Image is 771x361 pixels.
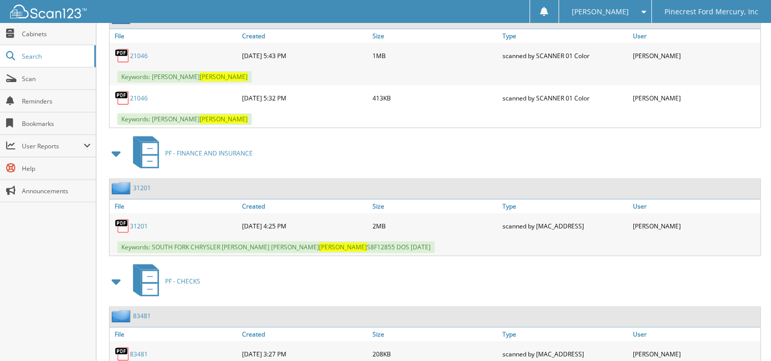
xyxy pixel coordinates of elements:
[22,52,89,61] span: Search
[115,90,130,106] img: PDF.png
[630,88,760,108] div: [PERSON_NAME]
[133,184,151,192] a: 31201
[500,88,630,108] div: scanned by SCANNER 01 Color
[240,216,369,236] div: [DATE] 4:25 PM
[630,29,760,43] a: User
[720,312,771,361] iframe: Chat Widget
[370,88,500,108] div: 413KB
[319,243,367,251] span: [PERSON_NAME]
[630,327,760,341] a: User
[112,182,133,194] img: folder2.png
[370,199,500,213] a: Size
[500,199,630,213] a: Type
[22,30,91,38] span: Cabinets
[22,97,91,106] span: Reminders
[240,327,369,341] a: Created
[165,149,253,158] span: PF - FINANCE AND INSURANCE
[130,51,148,60] a: 21046
[630,216,760,236] div: [PERSON_NAME]
[370,216,500,236] div: 2MB
[500,216,630,236] div: scanned by [MAC_ADDRESS]
[370,45,500,66] div: 1MB
[127,133,253,173] a: PF - FINANCE AND INSURANCE
[130,94,148,102] a: 21046
[112,310,133,322] img: folder2.png
[110,199,240,213] a: File
[240,199,369,213] a: Created
[630,199,760,213] a: User
[240,88,369,108] div: [DATE] 5:32 PM
[165,277,200,286] span: PF - CHECKS
[115,218,130,234] img: PDF.png
[572,9,629,15] span: [PERSON_NAME]
[115,48,130,63] img: PDF.png
[117,71,252,83] span: Keywords: [PERSON_NAME]
[22,187,91,195] span: Announcements
[22,164,91,173] span: Help
[370,327,500,341] a: Size
[200,72,248,81] span: [PERSON_NAME]
[370,29,500,43] a: Size
[117,113,252,125] span: Keywords: [PERSON_NAME]
[630,45,760,66] div: [PERSON_NAME]
[10,5,87,18] img: scan123-logo-white.svg
[110,327,240,341] a: File
[22,142,84,150] span: User Reports
[500,29,630,43] a: Type
[500,327,630,341] a: Type
[200,115,248,123] span: [PERSON_NAME]
[500,45,630,66] div: scanned by SCANNER 01 Color
[240,45,369,66] div: [DATE] 5:43 PM
[240,29,369,43] a: Created
[130,222,148,230] a: 31201
[127,261,200,301] a: PF - CHECKS
[22,119,91,128] span: Bookmarks
[110,29,240,43] a: File
[664,9,758,15] span: Pinecrest Ford Mercury, Inc
[22,74,91,83] span: Scan
[133,312,151,320] a: 83481
[130,350,148,358] a: 83481
[117,241,435,253] span: Keywords: SOUTH FORK CHRYSLER [PERSON_NAME] [PERSON_NAME] S8F12855 DOS [DATE]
